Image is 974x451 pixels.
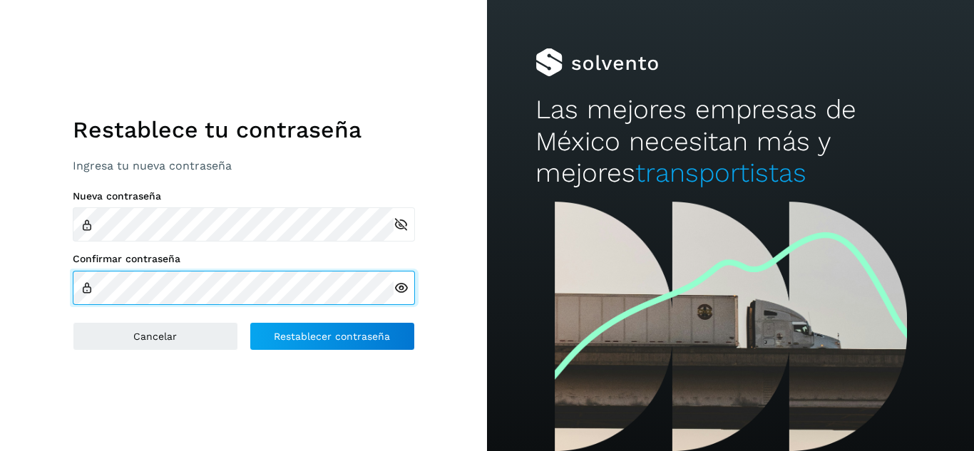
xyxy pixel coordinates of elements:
button: Cancelar [73,322,238,351]
label: Confirmar contraseña [73,253,415,265]
p: Ingresa tu nueva contraseña [73,159,415,172]
h2: Las mejores empresas de México necesitan más y mejores [535,94,925,189]
button: Restablecer contraseña [250,322,415,351]
span: transportistas [635,157,806,188]
label: Nueva contraseña [73,190,415,202]
span: Cancelar [133,331,177,341]
h1: Restablece tu contraseña [73,116,415,143]
span: Restablecer contraseña [274,331,390,341]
